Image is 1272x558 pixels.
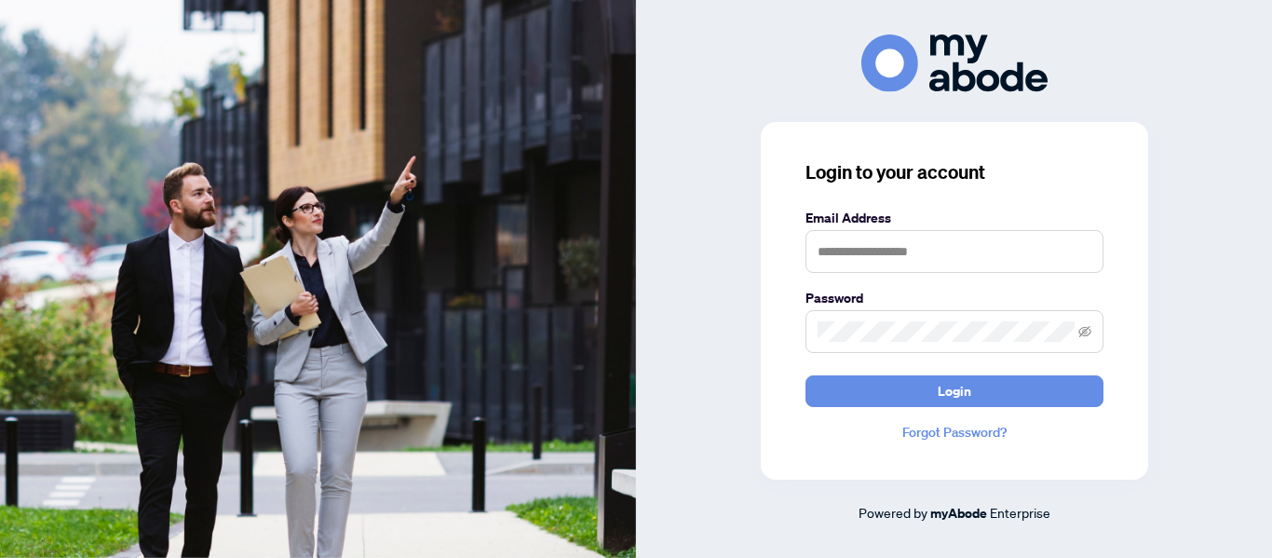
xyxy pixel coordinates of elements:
a: myAbode [930,503,987,524]
img: ma-logo [861,34,1048,91]
span: Enterprise [990,504,1050,521]
button: Login [805,375,1103,407]
label: Email Address [805,208,1103,228]
a: Forgot Password? [805,422,1103,442]
span: Login [938,376,971,406]
h3: Login to your account [805,159,1103,185]
label: Password [805,288,1103,308]
span: eye-invisible [1078,325,1091,338]
span: Powered by [859,504,927,521]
